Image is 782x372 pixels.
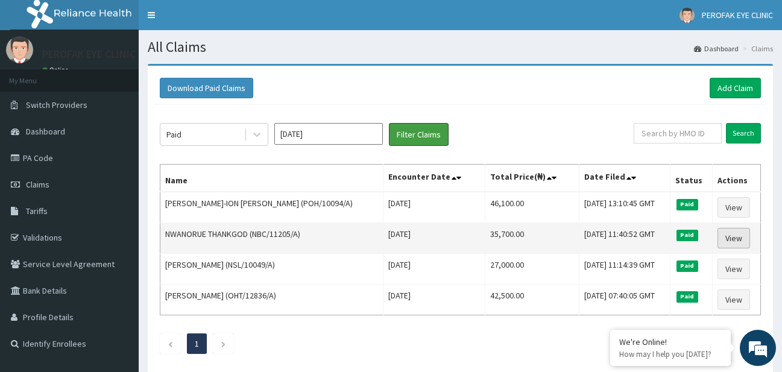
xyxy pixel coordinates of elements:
[160,78,253,98] button: Download Paid Claims
[160,192,383,223] td: [PERSON_NAME]-ION [PERSON_NAME] (POH/10094/A)
[485,192,579,223] td: 46,100.00
[717,259,750,279] a: View
[485,254,579,285] td: 27,000.00
[274,123,383,145] input: Select Month and Year
[710,78,761,98] a: Add Claim
[634,123,722,143] input: Search by HMO ID
[383,285,485,315] td: [DATE]
[485,165,579,192] th: Total Price(₦)
[676,291,698,302] span: Paid
[579,165,670,192] th: Date Filed
[712,165,760,192] th: Actions
[6,36,33,63] img: User Image
[485,223,579,254] td: 35,700.00
[166,128,181,140] div: Paid
[160,165,383,192] th: Name
[579,223,670,254] td: [DATE] 11:40:52 GMT
[676,230,698,241] span: Paid
[676,260,698,271] span: Paid
[168,338,173,349] a: Previous page
[389,123,449,146] button: Filter Claims
[726,123,761,143] input: Search
[148,39,773,55] h1: All Claims
[383,165,485,192] th: Encounter Date
[160,285,383,315] td: [PERSON_NAME] (OHT/12836/A)
[26,99,87,110] span: Switch Providers
[579,285,670,315] td: [DATE] 07:40:05 GMT
[42,66,71,74] a: Online
[26,126,65,137] span: Dashboard
[619,336,722,347] div: We're Online!
[383,223,485,254] td: [DATE]
[42,49,136,60] p: PEROFAK EYE CLINIC
[579,192,670,223] td: [DATE] 13:10:45 GMT
[702,10,773,20] span: PEROFAK EYE CLINIC
[383,192,485,223] td: [DATE]
[740,43,773,54] li: Claims
[26,179,49,190] span: Claims
[383,254,485,285] td: [DATE]
[676,199,698,210] span: Paid
[579,254,670,285] td: [DATE] 11:14:39 GMT
[717,197,750,218] a: View
[160,223,383,254] td: NWANORUE THANKGOD (NBC/11205/A)
[221,338,226,349] a: Next page
[670,165,713,192] th: Status
[717,289,750,310] a: View
[485,285,579,315] td: 42,500.00
[619,349,722,359] p: How may I help you today?
[680,8,695,23] img: User Image
[717,228,750,248] a: View
[195,338,199,349] a: Page 1 is your current page
[26,206,48,216] span: Tariffs
[694,43,739,54] a: Dashboard
[160,254,383,285] td: [PERSON_NAME] (NSL/10049/A)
